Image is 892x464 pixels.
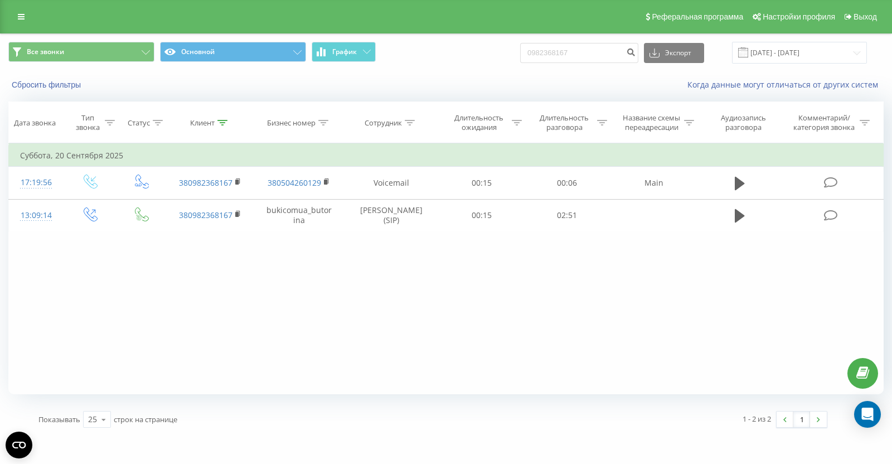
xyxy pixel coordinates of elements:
[644,43,704,63] button: Экспорт
[763,12,835,21] span: Настройки профиля
[190,118,215,128] div: Клиент
[622,113,681,132] div: Название схемы переадресации
[792,113,857,132] div: Комментарий/категория звонка
[9,144,884,167] td: Суббота, 20 Сентября 2025
[520,43,638,63] input: Поиск по номеру
[439,167,524,199] td: 00:15
[854,401,881,428] div: Open Intercom Messenger
[179,177,232,188] a: 380982368167
[27,47,64,56] span: Все звонки
[73,113,102,132] div: Тип звонка
[255,199,343,231] td: bukicomua_butorina
[38,414,80,424] span: Показывать
[343,167,439,199] td: Voicemail
[525,199,610,231] td: 02:51
[20,205,52,226] div: 13:09:14
[709,113,778,132] div: Аудиозапись разговора
[343,199,439,231] td: [PERSON_NAME] (SIP)
[743,413,771,424] div: 1 - 2 из 2
[179,210,232,220] a: 380982368167
[114,414,177,424] span: строк на странице
[610,167,699,199] td: Main
[854,12,877,21] span: Выход
[332,48,357,56] span: График
[14,118,56,128] div: Дата звонка
[128,118,150,128] div: Статус
[535,113,594,132] div: Длительность разговора
[365,118,402,128] div: Сотрудник
[439,199,524,231] td: 00:15
[20,172,52,194] div: 17:19:56
[8,80,86,90] button: Сбросить фильтры
[525,167,610,199] td: 00:06
[449,113,509,132] div: Длительность ожидания
[687,79,884,90] a: Когда данные могут отличаться от других систем
[267,118,316,128] div: Бизнес номер
[793,412,810,427] a: 1
[88,414,97,425] div: 25
[268,177,321,188] a: 380504260129
[8,42,154,62] button: Все звонки
[6,432,32,458] button: Open CMP widget
[652,12,743,21] span: Реферальная программа
[160,42,306,62] button: Основной
[312,42,376,62] button: График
